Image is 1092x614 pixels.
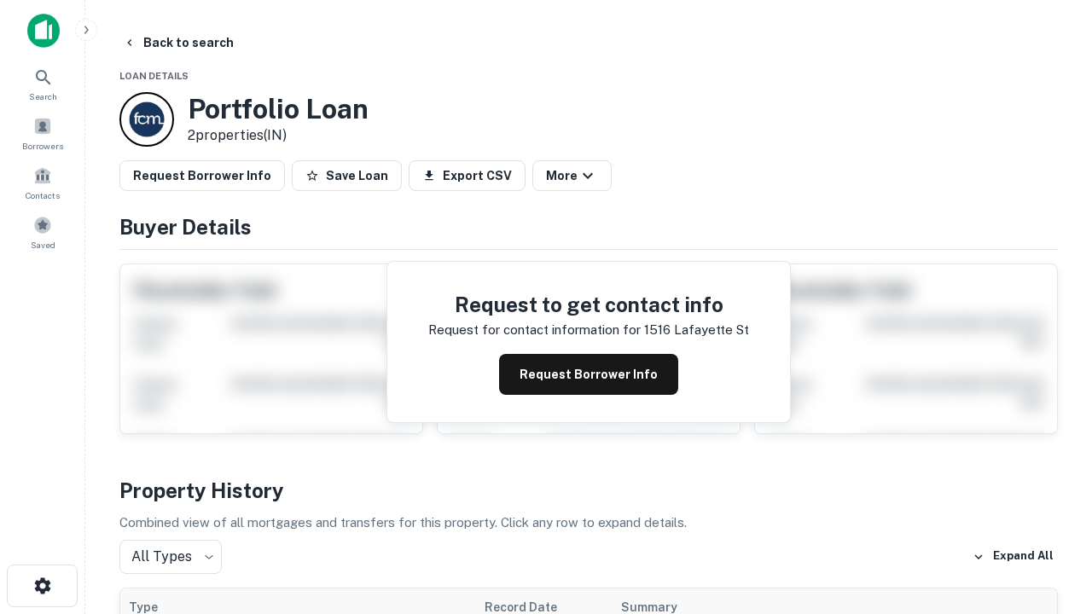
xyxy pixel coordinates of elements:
button: Request Borrower Info [119,160,285,191]
span: Borrowers [22,139,63,153]
a: Saved [5,209,80,255]
p: 2 properties (IN) [188,125,369,146]
p: 1516 lafayette st [644,320,749,340]
button: Save Loan [292,160,402,191]
img: capitalize-icon.png [27,14,60,48]
p: Request for contact information for [428,320,641,340]
button: Expand All [968,544,1058,570]
button: Export CSV [409,160,526,191]
h4: Property History [119,475,1058,506]
span: Loan Details [119,71,189,81]
a: Search [5,61,80,107]
button: More [532,160,612,191]
a: Borrowers [5,110,80,156]
h3: Portfolio Loan [188,93,369,125]
span: Saved [31,238,55,252]
p: Combined view of all mortgages and transfers for this property. Click any row to expand details. [119,513,1058,533]
span: Search [29,90,57,103]
h4: Request to get contact info [428,289,749,320]
a: Contacts [5,159,80,206]
span: Contacts [26,188,60,202]
iframe: Chat Widget [1007,478,1092,559]
button: Request Borrower Info [499,354,678,395]
h4: Buyer Details [119,211,1058,242]
button: Back to search [116,27,241,58]
div: All Types [119,540,222,574]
